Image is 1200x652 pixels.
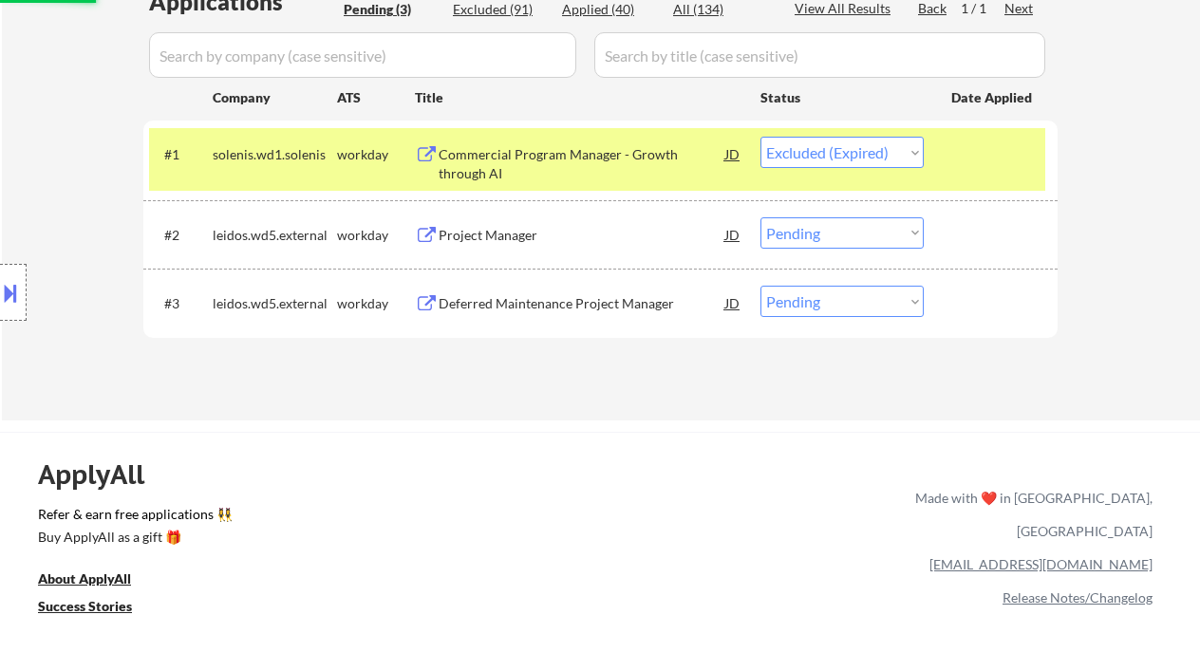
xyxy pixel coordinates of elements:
[38,531,228,544] div: Buy ApplyAll as a gift 🎁
[951,88,1035,107] div: Date Applied
[337,294,415,313] div: workday
[929,556,1153,572] a: [EMAIL_ADDRESS][DOMAIN_NAME]
[439,145,725,182] div: Commercial Program Manager - Growth through AI
[439,226,725,245] div: Project Manager
[38,570,131,587] u: About ApplyAll
[439,294,725,313] div: Deferred Maintenance Project Manager
[594,32,1045,78] input: Search by title (case sensitive)
[149,32,576,78] input: Search by company (case sensitive)
[38,458,166,491] div: ApplyAll
[337,88,415,107] div: ATS
[723,137,742,171] div: JD
[337,145,415,164] div: workday
[38,597,158,621] a: Success Stories
[213,88,337,107] div: Company
[337,226,415,245] div: workday
[38,508,518,528] a: Refer & earn free applications 👯‍♀️
[38,528,228,551] a: Buy ApplyAll as a gift 🎁
[723,286,742,320] div: JD
[38,569,158,593] a: About ApplyAll
[415,88,742,107] div: Title
[908,481,1153,548] div: Made with ❤️ in [GEOGRAPHIC_DATA], [GEOGRAPHIC_DATA]
[760,80,924,114] div: Status
[723,217,742,251] div: JD
[1003,589,1153,605] a: Release Notes/Changelog
[38,598,132,614] u: Success Stories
